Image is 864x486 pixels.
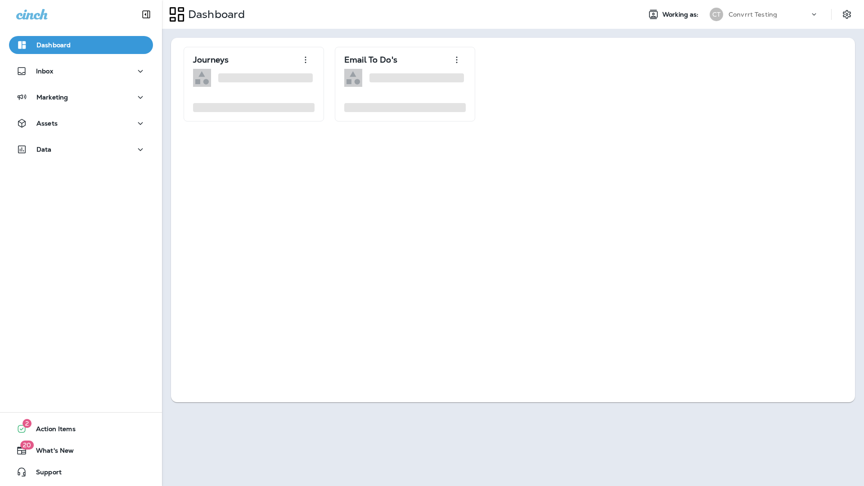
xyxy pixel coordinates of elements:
[662,11,701,18] span: Working as:
[27,425,76,436] span: Action Items
[729,11,777,18] p: Convrrt Testing
[839,6,855,22] button: Settings
[9,62,153,80] button: Inbox
[27,468,62,479] span: Support
[22,419,31,428] span: 2
[9,441,153,459] button: 20What's New
[193,55,229,64] p: Journeys
[36,67,53,75] p: Inbox
[9,420,153,438] button: 2Action Items
[9,463,153,481] button: Support
[9,88,153,106] button: Marketing
[36,120,58,127] p: Assets
[9,140,153,158] button: Data
[27,447,74,458] span: What's New
[134,5,159,23] button: Collapse Sidebar
[9,36,153,54] button: Dashboard
[184,8,245,21] p: Dashboard
[9,114,153,132] button: Assets
[20,441,34,450] span: 20
[344,55,397,64] p: Email To Do's
[36,41,71,49] p: Dashboard
[36,146,52,153] p: Data
[710,8,723,21] div: CT
[36,94,68,101] p: Marketing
